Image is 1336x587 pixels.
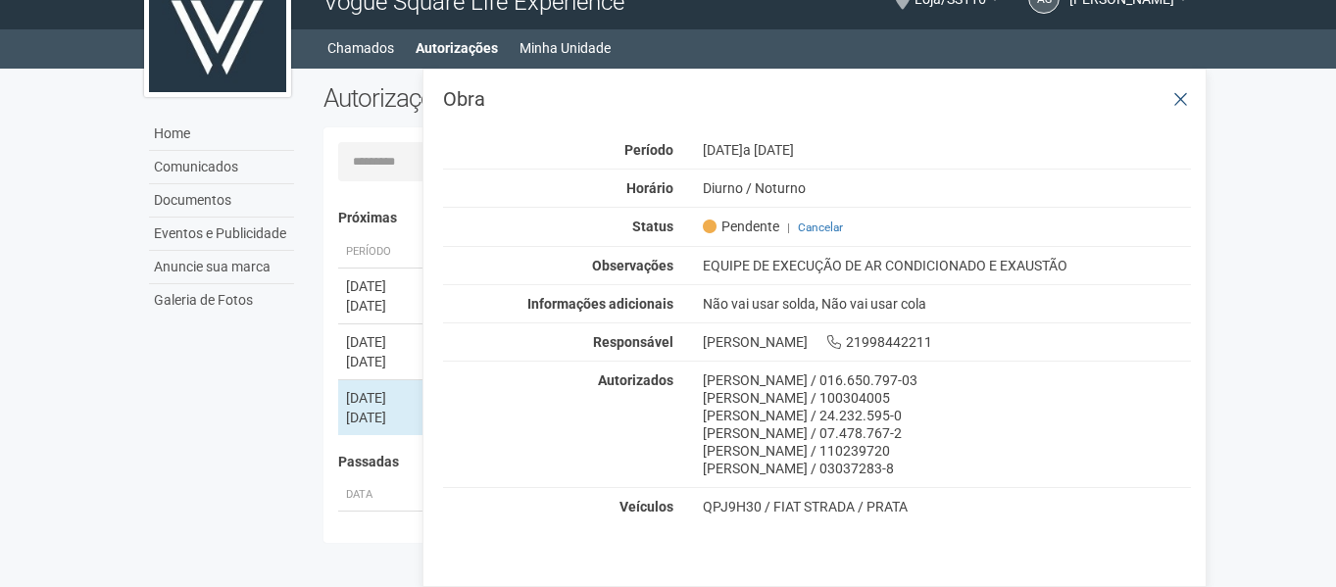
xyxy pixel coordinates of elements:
div: [PERSON_NAME] / 100304005 [703,389,1192,407]
span: a [DATE] [743,142,794,158]
h2: Autorizações [323,83,743,113]
div: [DATE] [688,141,1207,159]
h4: Passadas [338,455,1178,469]
div: [DATE] [346,276,419,296]
strong: Status [632,219,673,234]
a: Galeria de Fotos [149,284,294,317]
div: [DATE] [346,332,419,352]
div: [DATE] [346,408,419,427]
a: Documentos [149,184,294,218]
div: [PERSON_NAME] 21998442211 [688,333,1207,351]
div: [DATE] [346,388,419,408]
strong: Veículos [619,499,673,514]
strong: Informações adicionais [527,296,673,312]
a: Comunicados [149,151,294,184]
div: QPJ9H30 / FIAT STRADA / PRATA [703,498,1192,515]
span: | [787,220,790,234]
div: Diurno / Noturno [688,179,1207,197]
strong: Observações [592,258,673,273]
strong: Autorizados [598,372,673,388]
strong: Horário [626,180,673,196]
div: [PERSON_NAME] / 016.650.797-03 [703,371,1192,389]
a: Autorizações [416,34,498,62]
div: [PERSON_NAME] / 07.478.767-2 [703,424,1192,442]
a: Home [149,118,294,151]
div: [DATE] [346,352,419,371]
a: Cancelar [798,220,843,234]
div: Não vai usar solda, Não vai usar cola [688,295,1207,313]
div: [PERSON_NAME] / 24.232.595-0 [703,407,1192,424]
h4: Próximas [338,211,1178,225]
strong: Período [624,142,673,158]
div: [DATE] [346,296,419,316]
strong: Responsável [593,334,673,350]
a: Anuncie sua marca [149,251,294,284]
a: Chamados [327,34,394,62]
div: [PERSON_NAME] / 110239720 [703,442,1192,460]
a: Eventos e Publicidade [149,218,294,251]
th: Período [338,236,426,269]
a: Minha Unidade [520,34,611,62]
span: Pendente [703,218,779,235]
div: EQUIPE DE EXECUÇÃO DE AR CONDICIONADO E EXAUSTÃO [688,257,1207,274]
th: Data [338,479,426,512]
h3: Obra [443,89,1191,109]
div: [PERSON_NAME] / 03037283-8 [703,460,1192,477]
